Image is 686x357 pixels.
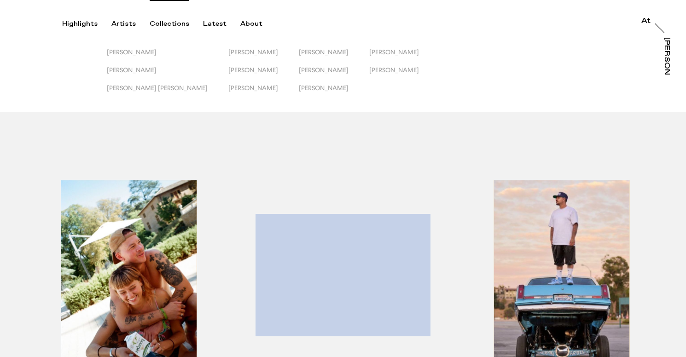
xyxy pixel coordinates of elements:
button: [PERSON_NAME] [369,48,440,66]
button: About [240,20,276,28]
button: [PERSON_NAME] [369,66,440,84]
span: [PERSON_NAME] [228,48,278,56]
button: [PERSON_NAME] [PERSON_NAME] [107,84,228,102]
span: [PERSON_NAME] [228,66,278,74]
button: [PERSON_NAME] [228,48,299,66]
button: Latest [203,20,240,28]
span: [PERSON_NAME] [PERSON_NAME] [107,84,208,92]
div: [PERSON_NAME] [663,37,670,108]
button: [PERSON_NAME] [107,66,228,84]
div: Latest [203,20,227,28]
div: Artists [111,20,136,28]
span: [PERSON_NAME] [299,66,349,74]
div: Collections [150,20,189,28]
button: [PERSON_NAME] [299,84,369,102]
button: [PERSON_NAME] [228,84,299,102]
button: [PERSON_NAME] [299,66,369,84]
button: Artists [111,20,150,28]
div: About [240,20,262,28]
span: [PERSON_NAME] [369,48,419,56]
a: [PERSON_NAME] [661,37,670,75]
span: [PERSON_NAME] [107,66,157,74]
button: [PERSON_NAME] [107,48,228,66]
a: At [641,17,651,27]
span: [PERSON_NAME] [228,84,278,92]
button: Collections [150,20,203,28]
button: Highlights [62,20,111,28]
div: Highlights [62,20,98,28]
button: [PERSON_NAME] [299,48,369,66]
span: [PERSON_NAME] [299,84,349,92]
span: [PERSON_NAME] [369,66,419,74]
span: [PERSON_NAME] [299,48,349,56]
button: [PERSON_NAME] [228,66,299,84]
span: [PERSON_NAME] [107,48,157,56]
